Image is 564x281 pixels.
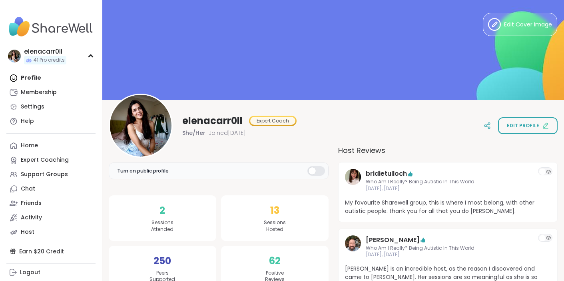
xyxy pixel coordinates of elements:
[498,117,558,134] button: Edit profile
[366,245,530,252] span: Who Am I Really? Being Autistic In This World
[250,117,295,125] div: Expert Coach
[159,203,165,218] span: 2
[110,95,171,157] img: elenacarr0ll
[20,269,40,277] div: Logout
[6,13,96,41] img: ShareWell Nav Logo
[21,171,68,179] div: Support Groups
[21,88,57,96] div: Membership
[182,129,205,137] span: She/Her
[270,203,279,218] span: 13
[151,219,173,233] span: Sessions Attended
[483,13,557,36] button: Edit Cover Image
[182,114,243,127] span: elenacarr0ll
[366,169,407,179] a: bridietulloch
[21,214,42,222] div: Activity
[21,142,38,150] div: Home
[366,235,420,245] a: [PERSON_NAME]
[6,182,96,196] a: Chat
[345,199,551,215] span: My favourite Sharewell group, this is where I most belong, with other autistic people. thank you ...
[209,129,246,137] span: Joined [DATE]
[117,167,169,175] span: Turn on public profile
[6,211,96,225] a: Activity
[21,117,34,125] div: Help
[24,47,66,56] div: elenacarr0ll
[153,254,171,268] span: 250
[366,185,530,192] span: [DATE], [DATE]
[21,103,44,111] div: Settings
[345,235,361,251] img: Brian_L
[8,50,21,62] img: elenacarr0ll
[6,167,96,182] a: Support Groups
[269,254,281,268] span: 62
[345,235,361,259] a: Brian_L
[504,20,552,29] span: Edit Cover Image
[345,169,361,192] a: bridietulloch
[34,57,65,64] span: 41 Pro credits
[366,179,530,185] span: Who Am I Really? Being Autistic In This World
[345,169,361,185] img: bridietulloch
[6,265,96,280] a: Logout
[6,100,96,114] a: Settings
[6,196,96,211] a: Friends
[6,244,96,259] div: Earn $20 Credit
[21,185,35,193] div: Chat
[21,199,42,207] div: Friends
[6,225,96,239] a: Host
[6,85,96,100] a: Membership
[21,156,69,164] div: Expert Coaching
[264,219,286,233] span: Sessions Hosted
[6,138,96,153] a: Home
[507,122,539,129] span: Edit profile
[366,251,530,258] span: [DATE], [DATE]
[21,228,34,236] div: Host
[6,153,96,167] a: Expert Coaching
[6,114,96,128] a: Help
